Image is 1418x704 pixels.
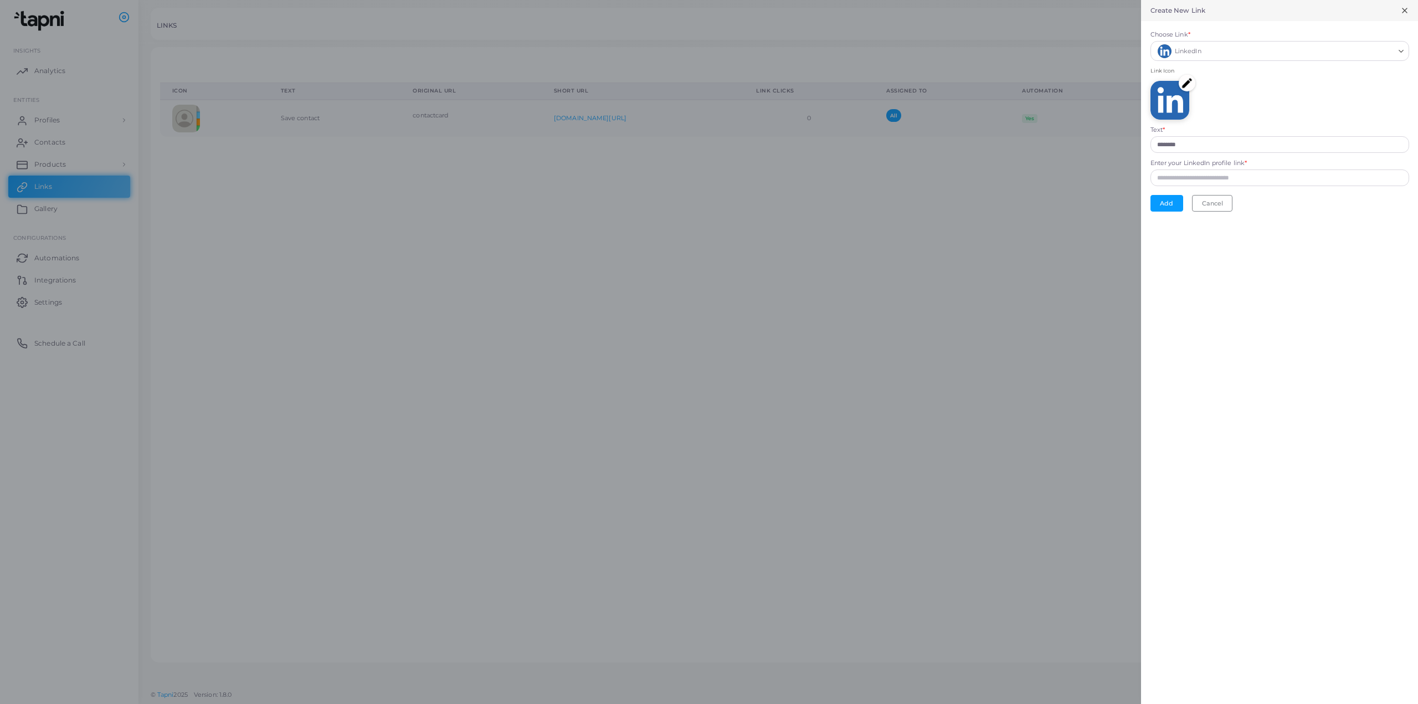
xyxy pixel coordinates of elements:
[1150,195,1183,212] button: Add
[1192,195,1232,212] button: Cancel
[1150,126,1165,135] label: Text
[1179,75,1195,91] img: edit.png
[1204,44,1394,58] input: Search for option
[1150,7,1206,14] h5: Create New Link
[1175,46,1201,57] span: LinkedIn
[1150,159,1247,168] label: Enter your LinkedIn profile link
[1158,44,1172,58] img: avatar
[1150,30,1190,39] label: Choose Link
[1150,41,1409,61] div: Search for option
[1150,81,1189,120] img: linkedin.png
[1150,67,1409,75] span: Link Icon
